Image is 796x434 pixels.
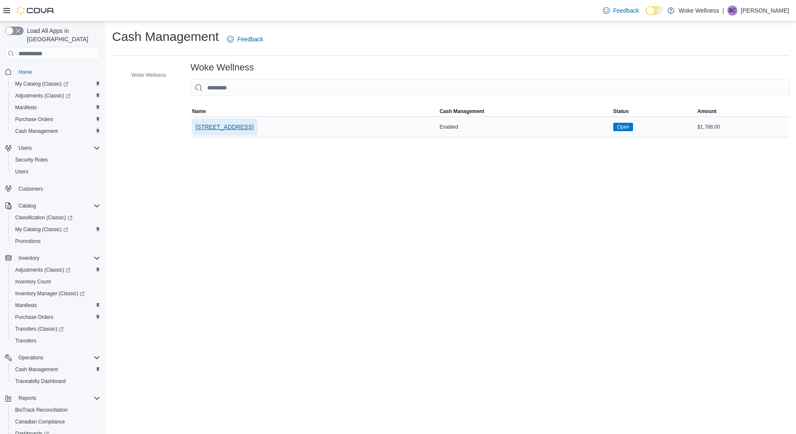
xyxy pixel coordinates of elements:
[12,417,100,427] span: Canadian Compliance
[12,79,100,89] span: My Catalog (Classic)
[15,407,68,413] span: BioTrack Reconciliation
[741,5,789,16] p: [PERSON_NAME]
[12,336,100,346] span: Transfers
[8,78,104,90] a: My Catalog (Classic)
[12,167,100,177] span: Users
[224,31,266,48] a: Feedback
[613,108,629,115] span: Status
[15,168,28,175] span: Users
[612,106,696,116] button: Status
[12,224,72,235] a: My Catalog (Classic)
[12,277,54,287] a: Inventory Count
[15,378,66,385] span: Traceabilty Dashboard
[12,167,32,177] a: Users
[646,6,663,15] input: Dark Mode
[12,312,100,322] span: Purchase Orders
[15,418,65,425] span: Canadian Compliance
[12,126,100,136] span: Cash Management
[2,392,104,404] button: Reports
[112,28,219,45] h1: Cash Management
[12,236,100,246] span: Promotions
[12,364,61,375] a: Cash Management
[19,69,32,75] span: Home
[440,108,484,115] span: Cash Management
[727,5,737,16] div: Blaine Carter
[190,106,438,116] button: Name
[15,143,100,153] span: Users
[8,102,104,113] button: Manifests
[2,252,104,264] button: Inventory
[8,335,104,347] button: Transfers
[12,376,100,386] span: Traceabilty Dashboard
[12,417,68,427] a: Canadian Compliance
[729,5,736,16] span: BC
[8,299,104,311] button: Manifests
[15,143,35,153] button: Users
[12,91,100,101] span: Adjustments (Classic)
[12,277,100,287] span: Inventory Count
[15,366,58,373] span: Cash Management
[12,300,100,310] span: Manifests
[12,364,100,375] span: Cash Management
[19,395,36,402] span: Reports
[15,128,58,135] span: Cash Management
[613,6,639,15] span: Feedback
[19,255,39,261] span: Inventory
[600,2,642,19] a: Feedback
[12,155,51,165] a: Security Roles
[15,326,64,332] span: Transfers (Classic)
[15,156,48,163] span: Security Roles
[438,122,612,132] div: Enabled
[8,375,104,387] button: Traceabilty Dashboard
[15,92,70,99] span: Adjustments (Classic)
[12,79,72,89] a: My Catalog (Classic)
[12,114,57,124] a: Purchase Orders
[8,276,104,288] button: Inventory Count
[15,353,47,363] button: Operations
[2,352,104,364] button: Operations
[12,91,74,101] a: Adjustments (Classic)
[696,106,789,116] button: Amount
[15,267,70,273] span: Adjustments (Classic)
[617,123,629,131] span: Open
[15,253,43,263] button: Inventory
[15,226,68,233] span: My Catalog (Classic)
[15,302,37,309] span: Manifests
[696,122,789,132] div: $1,788.00
[15,314,53,321] span: Purchase Orders
[12,224,100,235] span: My Catalog (Classic)
[613,123,633,131] span: Open
[8,288,104,299] a: Inventory Manager (Classic)
[15,393,40,403] button: Reports
[8,224,104,235] a: My Catalog (Classic)
[8,125,104,137] button: Cash Management
[15,278,51,285] span: Inventory Count
[12,102,100,113] span: Manifests
[2,183,104,195] button: Customers
[12,213,100,223] span: Classification (Classic)
[12,288,88,299] a: Inventory Manager (Classic)
[12,312,57,322] a: Purchase Orders
[15,393,100,403] span: Reports
[15,116,53,123] span: Purchase Orders
[12,405,100,415] span: BioTrack Reconciliation
[190,62,254,73] h3: Woke Wellness
[15,337,36,344] span: Transfers
[8,90,104,102] a: Adjustments (Classic)
[237,35,263,43] span: Feedback
[15,81,68,87] span: My Catalog (Classic)
[15,214,72,221] span: Classification (Classic)
[12,405,71,415] a: BioTrack Reconciliation
[8,264,104,276] a: Adjustments (Classic)
[15,67,35,77] a: Home
[8,212,104,224] a: Classification (Classic)
[12,336,40,346] a: Transfers
[2,200,104,212] button: Catalog
[12,376,69,386] a: Traceabilty Dashboard
[2,65,104,78] button: Home
[19,145,32,151] span: Users
[12,213,76,223] a: Classification (Classic)
[192,108,206,115] span: Name
[8,154,104,166] button: Security Roles
[15,238,41,245] span: Promotions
